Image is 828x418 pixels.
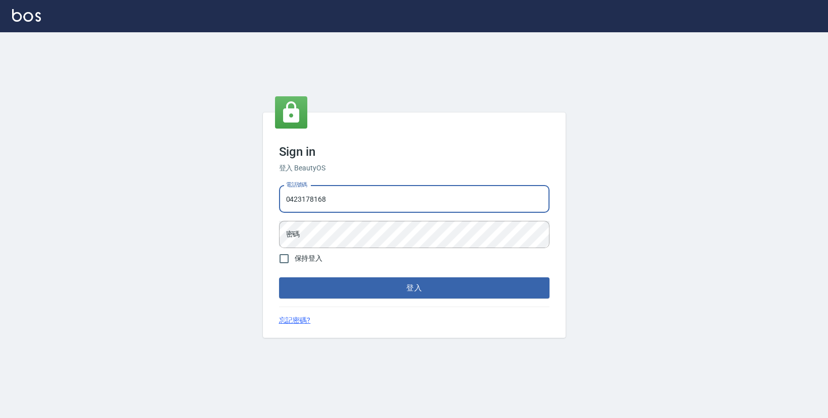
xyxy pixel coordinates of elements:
[279,315,311,326] a: 忘記密碼?
[279,145,549,159] h3: Sign in
[279,163,549,173] h6: 登入 BeautyOS
[295,253,323,264] span: 保持登入
[286,181,307,189] label: 電話號碼
[12,9,41,22] img: Logo
[279,277,549,298] button: 登入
